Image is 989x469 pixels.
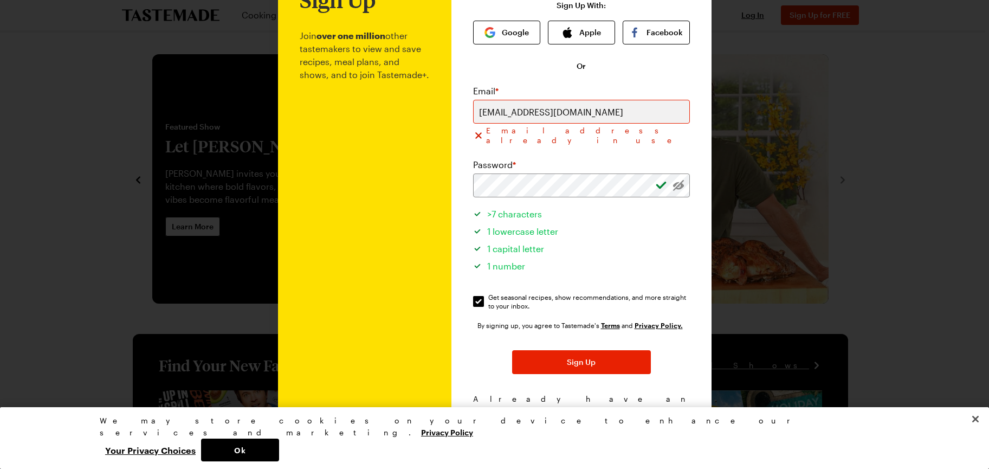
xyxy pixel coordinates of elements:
span: >7 characters [487,209,542,219]
span: Get seasonal recipes, show recommendations, and more straight to your inbox. [488,293,691,310]
span: 1 lowercase letter [487,226,558,236]
a: Tastemade Privacy Policy [635,320,683,330]
span: 1 capital letter [487,243,544,254]
button: Sign Up [512,350,651,374]
div: Email address already in use [473,126,690,145]
button: Your Privacy Choices [100,439,201,461]
button: Google [473,21,540,44]
span: Already have an account? [473,394,689,414]
button: Log In! [621,404,646,415]
span: 1 number [487,261,525,271]
div: We may store cookies on your device to enhance our services and marketing. [100,415,880,439]
button: Apple [548,21,615,44]
label: Password [473,158,516,171]
button: Facebook [623,21,690,44]
div: Privacy [100,415,880,461]
button: Ok [201,439,279,461]
div: By signing up, you agree to Tastemade's and [477,320,686,331]
a: More information about your privacy, opens in a new tab [421,427,473,437]
input: Get seasonal recipes, show recommendations, and more straight to your inbox. [473,296,484,307]
p: Sign Up With: [557,1,606,10]
b: over one million [316,30,385,41]
label: Email [473,85,499,98]
a: Tastemade Terms of Service [601,320,620,330]
span: Or [577,61,586,72]
span: Sign Up [567,357,596,368]
p: Join other tastemakers to view and save recipes, meal plans, and shows, and to join Tastemade+. [300,12,430,439]
button: Close [964,407,987,431]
